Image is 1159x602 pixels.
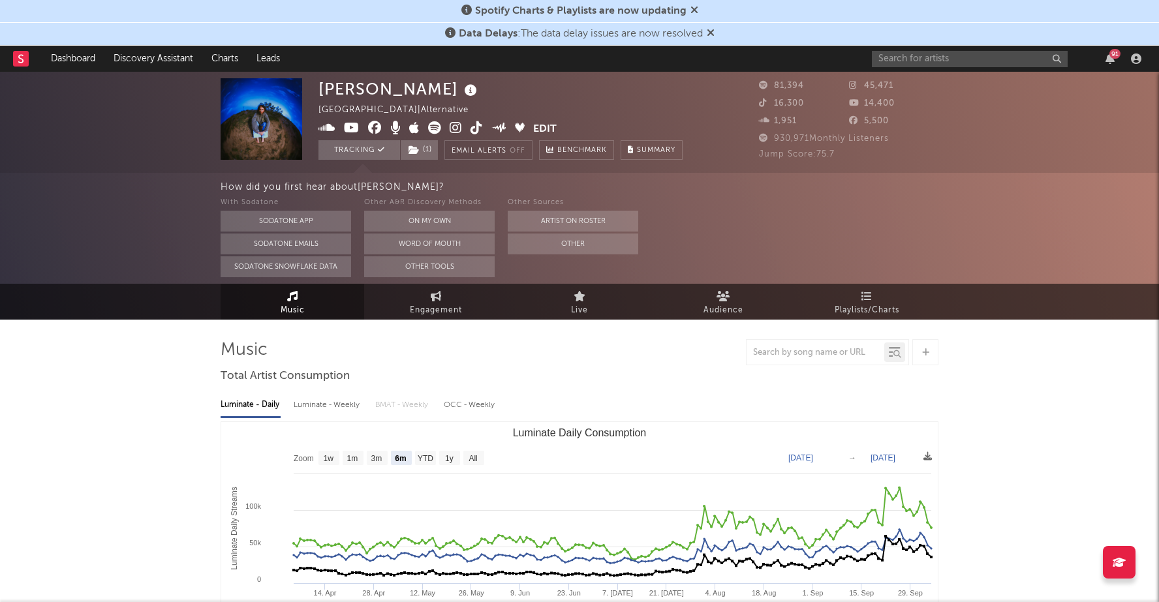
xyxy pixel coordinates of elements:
span: 5,500 [849,117,889,125]
div: Other Sources [508,195,638,211]
text: [DATE] [788,453,813,462]
span: Data Delays [459,29,518,39]
span: 930,971 Monthly Listeners [759,134,889,143]
text: 3m [371,454,382,463]
text: 1m [347,454,358,463]
span: Playlists/Charts [835,303,899,318]
span: 81,394 [759,82,804,90]
div: OCC - Weekly [444,394,496,416]
span: ( 1 ) [400,140,439,160]
text: 18. Aug [752,589,776,597]
span: Engagement [410,303,462,318]
span: 16,300 [759,99,804,108]
div: How did you first hear about [PERSON_NAME] ? [221,179,1159,195]
button: Other [508,233,638,254]
text: Luminate Daily Streams [230,487,239,569]
button: Sodatone Snowflake Data [221,256,351,277]
a: Leads [247,46,289,72]
span: : The data delay issues are now resolved [459,29,703,39]
div: With Sodatone [221,195,351,211]
span: Summary [637,147,675,154]
div: [GEOGRAPHIC_DATA] | Alternative [318,102,484,118]
text: 100k [245,502,261,510]
a: Audience [651,284,795,320]
div: Luminate - Daily [221,394,281,416]
button: On My Own [364,211,495,232]
span: Benchmark [557,143,607,158]
text: 12. May [410,589,436,597]
a: Charts [202,46,247,72]
text: 0 [257,575,261,583]
div: 91 [1109,49,1120,59]
span: Dismiss [707,29,715,39]
text: Luminate Daily Consumption [513,427,647,438]
div: Other A&R Discovery Methods [364,195,495,211]
text: 28. Apr [362,589,385,597]
a: Dashboard [42,46,104,72]
span: Live [571,303,588,318]
button: Sodatone Emails [221,233,351,254]
text: 26. May [459,589,485,597]
button: Word Of Mouth [364,233,495,254]
em: Off [510,147,525,155]
span: Jump Score: 75.7 [759,150,835,158]
input: Search by song name or URL [747,348,884,358]
span: 1,951 [759,117,797,125]
button: Sodatone App [221,211,351,232]
text: 23. Jun [557,589,581,597]
a: Playlists/Charts [795,284,938,320]
text: 1. Sep [803,589,824,597]
div: Luminate - Weekly [294,394,362,416]
a: Engagement [364,284,508,320]
button: 91 [1105,53,1115,64]
text: All [469,454,477,463]
text: 9. Jun [510,589,530,597]
button: Edit [533,121,557,138]
text: YTD [418,454,433,463]
text: 7. [DATE] [602,589,633,597]
text: 15. Sep [849,589,874,597]
div: [PERSON_NAME] [318,78,480,100]
a: Benchmark [539,140,614,160]
input: Search for artists [872,51,1068,67]
text: [DATE] [871,453,895,462]
text: → [848,453,856,462]
text: Zoom [294,454,314,463]
span: Audience [703,303,743,318]
span: Dismiss [690,6,698,16]
button: Artist on Roster [508,211,638,232]
button: Other Tools [364,256,495,277]
span: Music [281,303,305,318]
text: 4. Aug [705,589,725,597]
button: (1) [401,140,438,160]
a: Music [221,284,364,320]
text: 1w [324,454,334,463]
text: 1y [445,454,454,463]
span: Spotify Charts & Playlists are now updating [475,6,687,16]
text: 29. Sep [898,589,923,597]
text: 21. [DATE] [649,589,684,597]
text: 6m [395,454,406,463]
button: Summary [621,140,683,160]
span: Total Artist Consumption [221,369,350,384]
button: Email AlertsOff [444,140,533,160]
text: 50k [249,539,261,547]
button: Tracking [318,140,400,160]
a: Live [508,284,651,320]
span: 14,400 [849,99,895,108]
text: 14. Apr [314,589,337,597]
a: Discovery Assistant [104,46,202,72]
span: 45,471 [849,82,893,90]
